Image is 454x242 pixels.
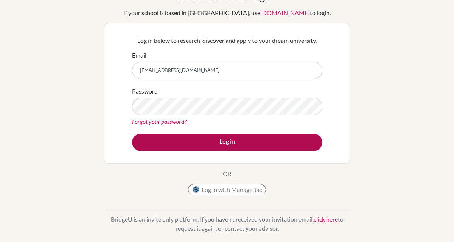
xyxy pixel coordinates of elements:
[123,8,331,17] div: If your school is based in [GEOGRAPHIC_DATA], use to login.
[188,184,266,195] button: Log in with ManageBac
[260,9,310,16] a: [DOMAIN_NAME]
[132,134,322,151] button: Log in
[314,215,338,223] a: click here
[132,87,158,96] label: Password
[132,51,146,60] label: Email
[132,118,187,125] a: Forgot your password?
[223,169,232,178] p: OR
[132,36,322,45] p: Log in below to research, discover and apply to your dream university.
[104,215,350,233] p: BridgeU is an invite only platform. If you haven’t received your invitation email, to request it ...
